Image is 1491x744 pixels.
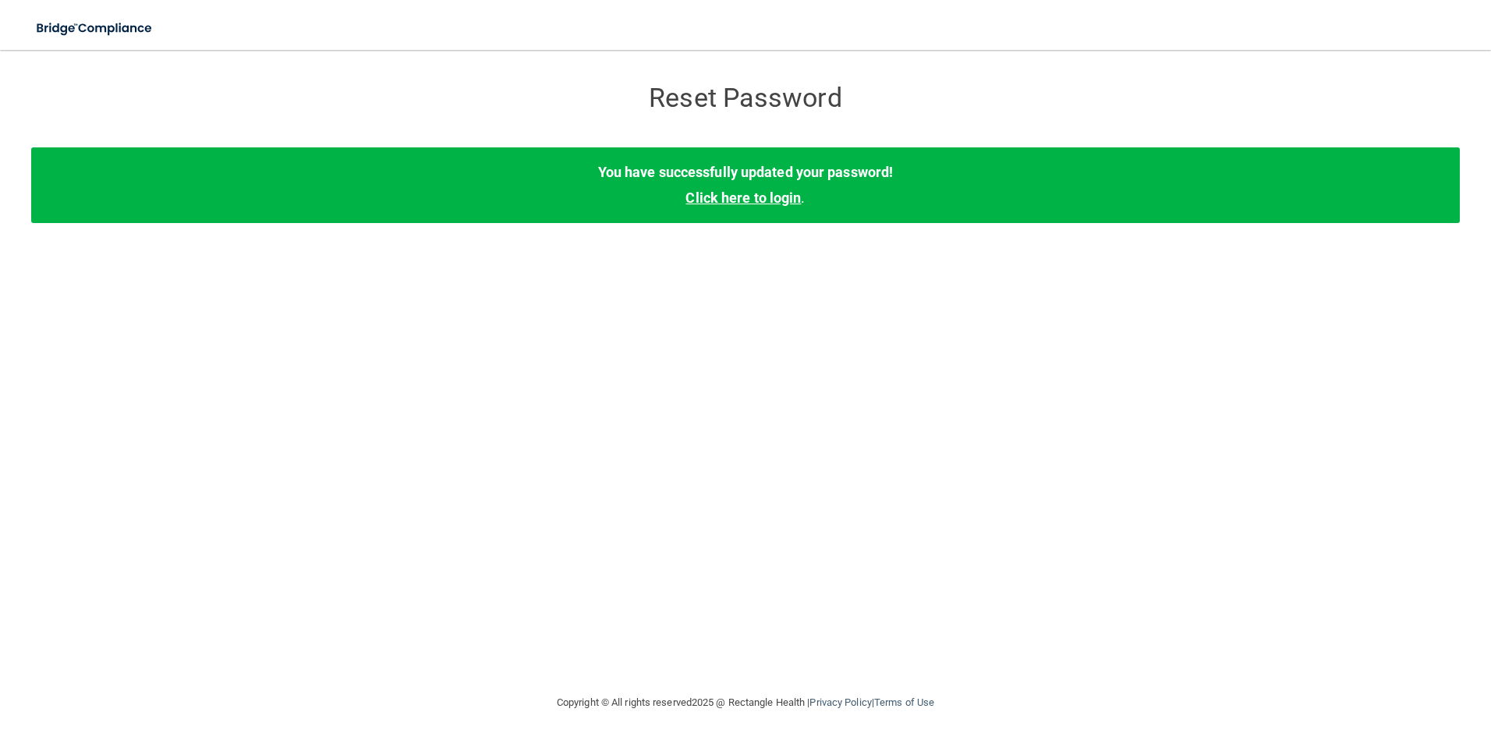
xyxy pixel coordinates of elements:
[461,678,1030,728] div: Copyright © All rights reserved 2025 @ Rectangle Health | |
[598,164,893,180] b: You have successfully updated your password!
[31,147,1460,222] div: .
[874,696,934,708] a: Terms of Use
[461,83,1030,112] h3: Reset Password
[809,696,871,708] a: Privacy Policy
[685,190,801,206] a: Click here to login
[23,12,167,44] img: bridge_compliance_login_screen.278c3ca4.svg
